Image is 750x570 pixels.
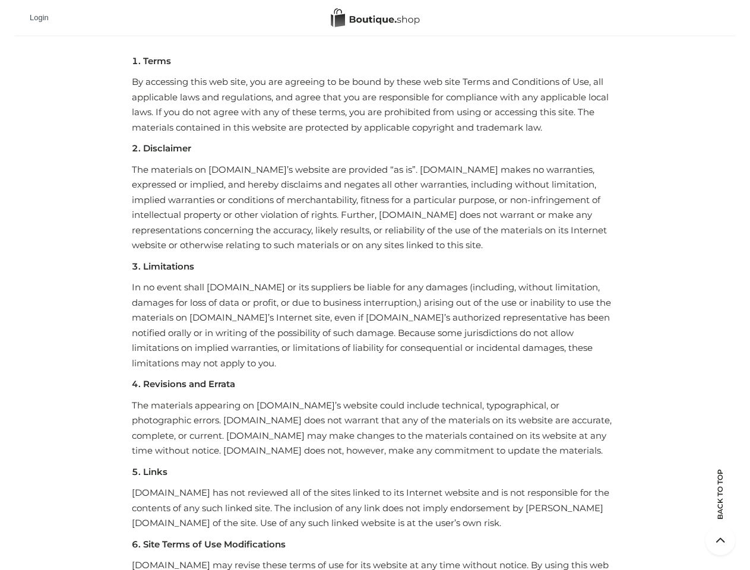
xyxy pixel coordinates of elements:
[132,398,618,458] p: The materials appearing on [DOMAIN_NAME]’s website could include technical, typographical, or pho...
[132,74,618,135] p: By accessing this web site, you are agreeing to be bound by these web site Terms and Conditions o...
[331,8,420,27] img: Boutique Shop
[30,13,49,22] a: Login
[132,142,191,154] strong: 2. Disclaimer
[132,261,194,272] strong: 3. Limitations
[132,466,167,477] strong: 5. Links
[132,539,286,550] strong: 6. Site Terms of Use Modifications
[132,55,171,66] strong: 1. Terms
[132,485,618,531] p: [DOMAIN_NAME] has not reviewed all of the sites linked to its Internet website and is not respons...
[705,490,735,520] span: Back to top
[132,162,618,253] p: The materials on [DOMAIN_NAME]’s website are provided “as is”. [DOMAIN_NAME] makes no warranties,...
[132,378,235,389] strong: 4. Revisions and Errata
[132,280,618,370] p: In no event shall [DOMAIN_NAME] or its suppliers be liable for any damages (including, without li...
